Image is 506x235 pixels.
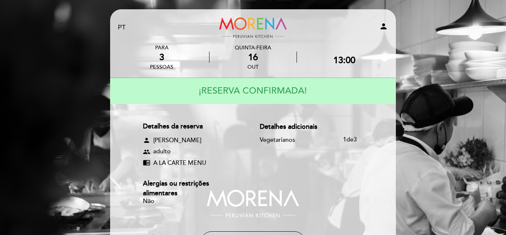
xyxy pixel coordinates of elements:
[143,179,240,198] div: Alergias ou restrições alimentares
[143,198,240,205] div: Não
[209,45,296,51] div: Quinta-feira
[143,122,240,131] div: Detalhes da reserva
[153,159,206,167] span: A LA CARTE MENU
[346,136,353,143] span: de
[150,45,173,51] div: PARA
[260,122,357,132] div: Detalhes adicionais
[143,148,150,156] span: group
[333,55,355,66] div: 13:00
[379,22,388,31] i: person
[260,137,295,144] div: Vegetarianos
[150,64,173,70] div: pessoas
[143,159,150,166] span: chrome_reader_mode
[199,81,307,101] h4: ¡RESERVA CONFIRMADA!
[206,17,300,38] a: Morena Peruvian Kitchen
[153,147,171,156] span: adulto
[153,136,201,145] span: [PERSON_NAME]
[150,52,173,63] div: 3
[143,137,150,144] span: person
[209,64,296,70] div: out
[295,137,357,144] div: 1 3
[209,52,296,63] div: 16
[379,22,388,33] button: person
